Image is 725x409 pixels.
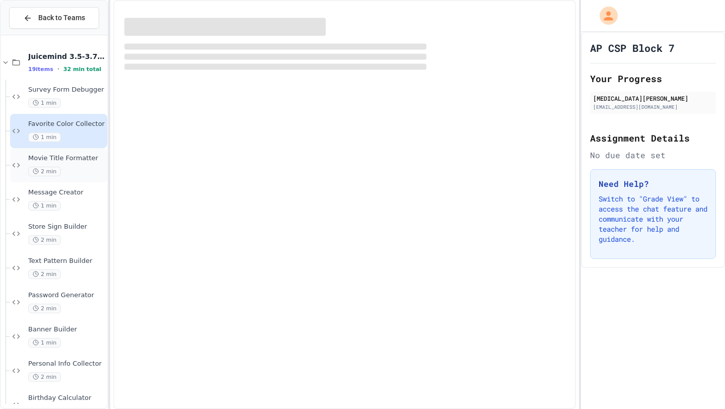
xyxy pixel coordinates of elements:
[28,325,105,334] span: Banner Builder
[590,131,716,145] h2: Assignment Details
[28,132,61,142] span: 1 min
[28,372,61,382] span: 2 min
[28,86,105,94] span: Survey Form Debugger
[28,120,105,128] span: Favorite Color Collector
[28,223,105,231] span: Store Sign Builder
[28,338,61,348] span: 1 min
[593,94,713,103] div: [MEDICAL_DATA][PERSON_NAME]
[28,98,61,108] span: 1 min
[28,201,61,211] span: 1 min
[28,394,105,402] span: Birthday Calculator
[28,66,53,73] span: 19 items
[28,188,105,197] span: Message Creator
[599,194,707,244] p: Switch to "Grade View" to access the chat feature and communicate with your teacher for help and ...
[28,154,105,163] span: Movie Title Formatter
[28,291,105,300] span: Password Generator
[590,72,716,86] h2: Your Progress
[590,41,675,55] h1: AP CSP Block 7
[28,304,61,313] span: 2 min
[63,66,101,73] span: 32 min total
[593,103,713,111] div: [EMAIL_ADDRESS][DOMAIN_NAME]
[38,13,85,23] span: Back to Teams
[28,269,61,279] span: 2 min
[599,178,707,190] h3: Need Help?
[590,149,716,161] div: No due date set
[589,4,620,27] div: My Account
[28,167,61,176] span: 2 min
[9,7,99,29] button: Back to Teams
[28,235,61,245] span: 2 min
[28,52,105,61] span: Juicemind 3.5-3.7 Exercises
[28,257,105,265] span: Text Pattern Builder
[57,65,59,73] span: •
[28,360,105,368] span: Personal Info Collector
